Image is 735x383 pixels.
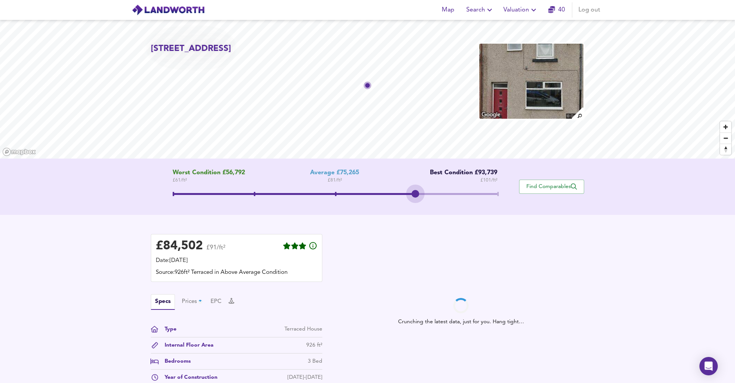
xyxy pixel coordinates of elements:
div: Average £75,265 [310,169,359,177]
button: Specs [151,294,175,310]
span: Crunching the latest data, just for you. Hang tight… [398,313,524,326]
img: search [571,106,584,120]
img: property [479,43,584,119]
span: Worst Condition £56,792 [173,169,245,177]
div: Best Condition £93,739 [424,169,497,177]
h2: [STREET_ADDRESS] [151,43,231,55]
div: 926 ft² [306,341,322,349]
button: Find Comparables [519,180,584,194]
button: 40 [544,2,569,18]
div: Bedrooms [158,357,191,365]
button: Search [463,2,497,18]
span: Search [466,5,494,15]
div: 3 Bed [308,357,322,365]
span: £ 61 / ft² [173,177,245,184]
button: Reset bearing to north [720,144,731,155]
span: Valuation [503,5,538,15]
button: Map [436,2,460,18]
div: Date: [DATE] [156,257,317,265]
div: [DATE]-[DATE] [287,373,322,381]
button: Log out [575,2,603,18]
div: £ 84,502 [156,241,203,252]
span: £91/ft² [206,245,225,256]
div: Open Intercom Messenger [699,357,718,375]
button: Zoom in [720,121,731,133]
button: Zoom out [720,133,731,144]
button: EPC [211,298,222,306]
div: Source: 926ft² Terraced in Above Average Condition [156,268,317,277]
a: Mapbox homepage [2,147,36,156]
span: Find Comparables [523,183,580,190]
img: logo [132,4,205,16]
a: 40 [548,5,565,15]
div: Year of Construction [158,373,217,381]
button: Valuation [500,2,541,18]
span: Log out [578,5,600,15]
span: £ 101 / ft² [480,177,497,184]
span: Map [439,5,457,15]
div: Internal Floor Area [158,341,214,349]
button: Prices [182,298,204,306]
span: £ 81 / ft² [328,177,342,184]
div: Terraced House [284,325,322,333]
div: Type [158,325,176,333]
